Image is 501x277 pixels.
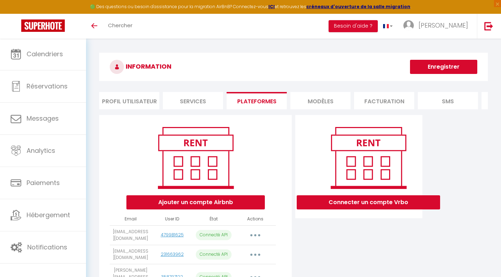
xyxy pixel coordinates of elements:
button: Connecter un compte Vrbo [297,195,440,209]
span: Hébergement [27,210,70,219]
th: Email [110,213,151,225]
span: Paiements [27,178,60,187]
img: rent.png [150,124,241,192]
th: User ID [151,213,193,225]
button: Enregistrer [410,60,477,74]
img: logout [484,22,493,30]
li: Facturation [354,92,414,109]
img: ... [403,20,414,31]
td: [EMAIL_ADDRESS][DOMAIN_NAME] [110,225,151,245]
span: Messages [27,114,59,123]
a: 231663962 [161,251,184,257]
a: créneaux d'ouverture de la salle migration [306,4,410,10]
span: Réservations [27,82,68,91]
a: 479981625 [161,232,184,238]
h3: INFORMATION [99,53,488,81]
p: Connecté API [196,249,232,260]
img: Super Booking [21,19,65,32]
a: ... [PERSON_NAME] [398,14,477,39]
span: Calendriers [27,50,63,58]
span: [PERSON_NAME] [419,21,468,30]
span: Notifications [27,243,67,252]
li: Profil Utilisateur [99,92,159,109]
li: Plateformes [227,92,287,109]
p: Connecté API [196,230,232,240]
li: MODÈLES [290,92,351,109]
td: [EMAIL_ADDRESS][DOMAIN_NAME] [110,245,151,264]
li: SMS [418,92,478,109]
button: Besoin d'aide ? [329,20,378,32]
span: Analytics [27,146,55,155]
a: ICI [268,4,275,10]
th: Actions [234,213,276,225]
img: rent.png [323,124,414,192]
li: Services [163,92,223,109]
button: Ajouter un compte Airbnb [126,195,265,209]
a: Chercher [103,14,138,39]
span: Chercher [108,22,132,29]
th: État [193,213,234,225]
